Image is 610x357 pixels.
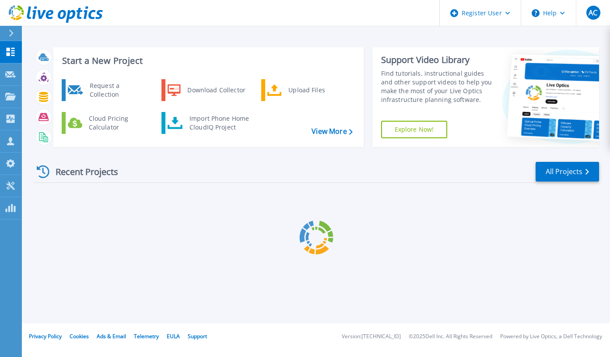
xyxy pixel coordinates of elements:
li: Version: [TECHNICAL_ID] [342,334,401,339]
div: Recent Projects [34,161,130,182]
a: View More [312,127,352,136]
a: Cookies [70,332,89,340]
a: Support [188,332,207,340]
a: All Projects [536,162,599,182]
li: © 2025 Dell Inc. All Rights Reserved [409,334,492,339]
a: Request a Collection [62,79,151,101]
h3: Start a New Project [62,56,352,66]
div: Find tutorials, instructional guides and other support videos to help you make the most of your L... [381,69,494,104]
div: Upload Files [284,81,349,99]
a: Cloud Pricing Calculator [62,112,151,134]
a: Privacy Policy [29,332,62,340]
a: Ads & Email [97,332,126,340]
a: Upload Files [261,79,351,101]
div: Support Video Library [381,54,494,66]
a: Explore Now! [381,121,448,138]
div: Request a Collection [85,81,149,99]
div: Import Phone Home CloudIQ Project [185,114,253,132]
a: EULA [167,332,180,340]
div: Download Collector [183,81,249,99]
span: AC [589,9,597,16]
div: Cloud Pricing Calculator [84,114,149,132]
a: Telemetry [134,332,159,340]
li: Powered by Live Optics, a Dell Technology [500,334,602,339]
a: Download Collector [161,79,251,101]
